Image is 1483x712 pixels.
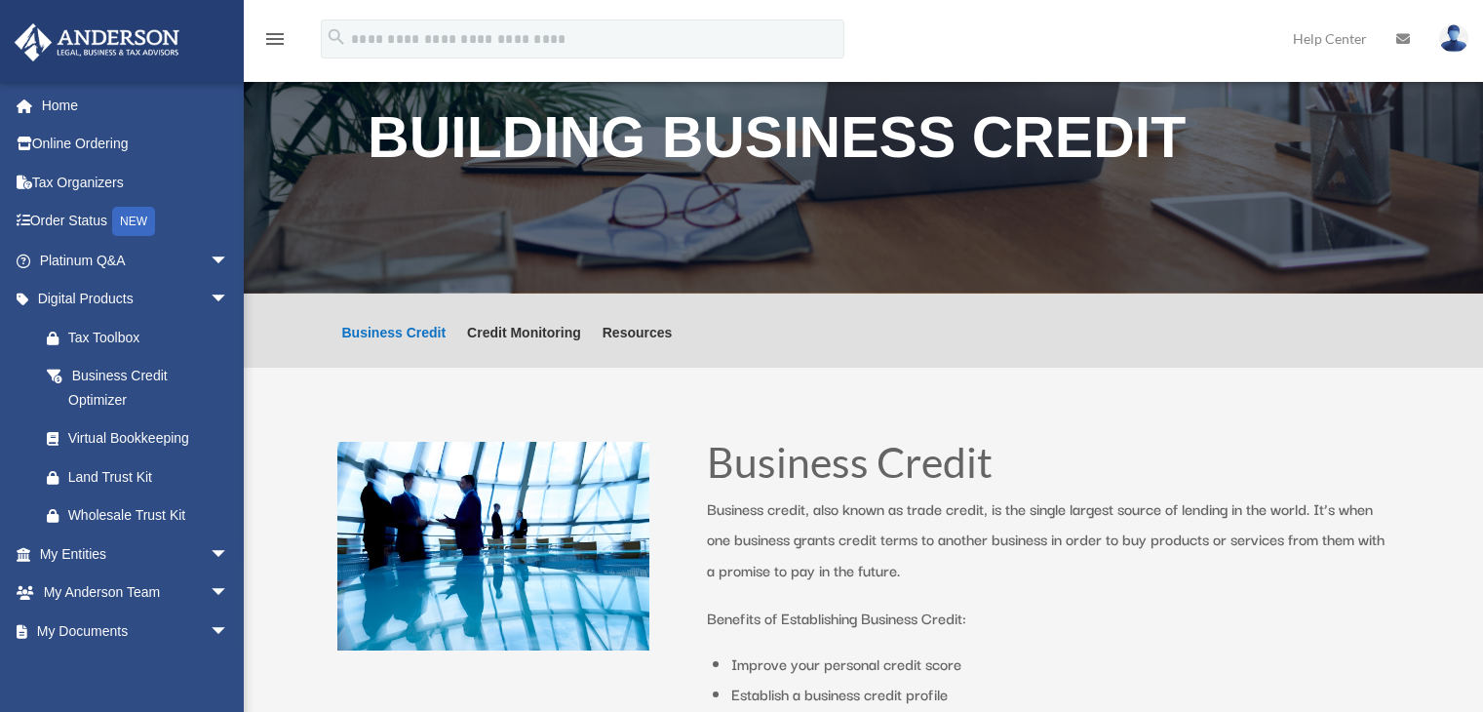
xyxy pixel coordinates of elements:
a: Home [14,86,258,125]
img: Anderson Advisors Platinum Portal [9,23,185,61]
div: NEW [112,207,155,236]
div: Virtual Bookkeeping [68,426,234,451]
a: Wholesale Trust Kit [27,496,258,535]
a: Business Credit Optimizer [27,357,249,419]
span: arrow_drop_down [210,241,249,281]
div: Business Credit Optimizer [68,364,224,412]
li: Establish a business credit profile [731,679,1389,710]
a: Online Ordering [14,125,258,164]
h1: Business Credit [707,442,1389,494]
a: Credit Monitoring [467,326,581,368]
p: Benefits of Establishing Business Credit: [707,603,1389,634]
div: Land Trust Kit [68,465,234,490]
a: Virtual Bookkeeping [27,419,258,458]
i: search [326,26,347,48]
i: menu [263,27,287,51]
h1: Building Business Credit [368,109,1359,177]
span: arrow_drop_down [210,534,249,574]
a: menu [263,34,287,51]
li: Improve your personal credit score [731,649,1389,680]
a: My Entitiesarrow_drop_down [14,534,258,574]
a: Resources [603,326,673,368]
span: arrow_drop_down [210,612,249,652]
span: arrow_drop_down [210,280,249,320]
a: Business Credit [342,326,447,368]
div: Wholesale Trust Kit [68,503,234,528]
a: Digital Productsarrow_drop_down [14,280,258,319]
span: arrow_drop_down [210,574,249,613]
a: My Anderson Teamarrow_drop_down [14,574,258,613]
img: User Pic [1439,24,1468,53]
a: Platinum Q&Aarrow_drop_down [14,241,258,280]
div: Tax Toolbox [68,326,234,350]
img: business people talking in office [337,442,649,651]
a: Order StatusNEW [14,202,258,242]
a: Tax Toolbox [27,318,258,357]
a: My Documentsarrow_drop_down [14,612,258,651]
p: Business credit, also known as trade credit, is the single largest source of lending in the world... [707,494,1389,604]
a: Land Trust Kit [27,457,258,496]
a: Tax Organizers [14,163,258,202]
